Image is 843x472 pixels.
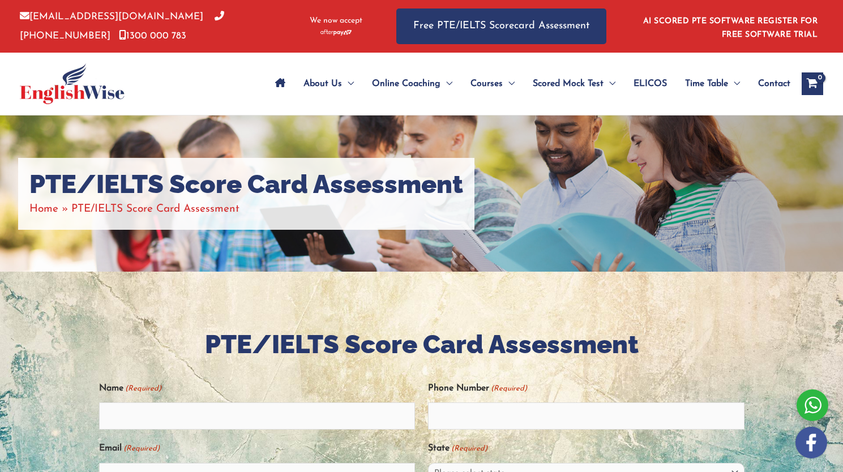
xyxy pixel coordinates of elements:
[533,64,604,104] span: Scored Mock Test
[99,328,744,362] h2: PTE/IELTS Score Card Assessment
[71,204,239,214] span: PTE/IELTS Score Card Assessment
[470,64,503,104] span: Courses
[119,31,186,41] a: 1300 000 783
[685,64,728,104] span: Time Table
[440,64,452,104] span: Menu Toggle
[728,64,740,104] span: Menu Toggle
[294,64,363,104] a: About UsMenu Toggle
[428,439,487,458] label: State
[634,64,667,104] span: ELICOS
[643,17,818,39] a: AI SCORED PTE SOFTWARE REGISTER FOR FREE SOFTWARE TRIAL
[461,64,524,104] a: CoursesMenu Toggle
[99,379,161,398] label: Name
[372,64,440,104] span: Online Coaching
[396,8,606,44] a: Free PTE/IELTS Scorecard Assessment
[310,15,362,27] span: We now accept
[29,204,58,214] a: Home
[266,64,790,104] nav: Site Navigation: Main Menu
[122,439,160,458] span: (Required)
[20,12,203,22] a: [EMAIL_ADDRESS][DOMAIN_NAME]
[524,64,624,104] a: Scored Mock TestMenu Toggle
[802,72,823,95] a: View Shopping Cart, empty
[758,64,790,104] span: Contact
[99,439,160,458] label: Email
[624,64,676,104] a: ELICOS
[124,379,161,398] span: (Required)
[636,8,823,45] aside: Header Widget 1
[320,29,352,36] img: Afterpay-Logo
[29,169,463,200] h1: PTE/IELTS Score Card Assessment
[29,200,463,218] nav: Breadcrumbs
[303,64,342,104] span: About Us
[363,64,461,104] a: Online CoachingMenu Toggle
[342,64,354,104] span: Menu Toggle
[795,427,827,458] img: white-facebook.png
[604,64,615,104] span: Menu Toggle
[20,12,224,40] a: [PHONE_NUMBER]
[451,439,488,458] span: (Required)
[676,64,749,104] a: Time TableMenu Toggle
[20,63,125,104] img: cropped-ew-logo
[490,379,528,398] span: (Required)
[503,64,515,104] span: Menu Toggle
[428,379,527,398] label: Phone Number
[749,64,790,104] a: Contact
